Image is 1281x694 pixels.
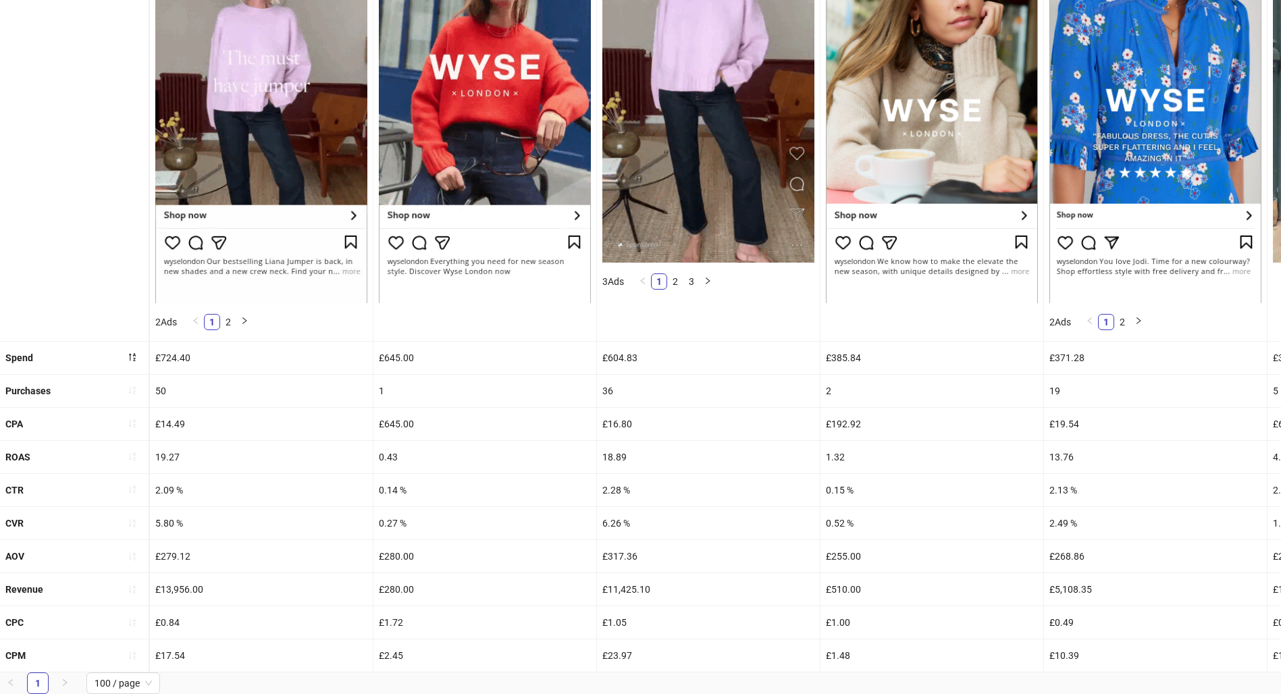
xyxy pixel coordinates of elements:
[635,273,651,290] li: Previous Page
[5,485,24,496] b: CTR
[820,441,1043,473] div: 1.32
[27,672,49,694] li: 1
[128,518,137,528] span: sort-ascending
[150,639,373,672] div: £17.54
[652,274,666,289] a: 1
[1044,474,1267,506] div: 2.13 %
[150,606,373,639] div: £0.84
[1044,441,1267,473] div: 13.76
[700,273,716,290] button: right
[5,385,51,396] b: Purchases
[820,342,1043,374] div: £385.84
[667,273,683,290] li: 2
[704,277,712,285] span: right
[1044,408,1267,440] div: £19.54
[597,342,820,374] div: £604.83
[204,314,220,330] li: 1
[1130,314,1147,330] button: right
[188,314,204,330] li: Previous Page
[1044,606,1267,639] div: £0.49
[1044,540,1267,572] div: £268.86
[5,452,30,462] b: ROAS
[639,277,647,285] span: left
[150,507,373,539] div: 5.80 %
[95,673,152,693] span: 100 / page
[373,408,596,440] div: £645.00
[373,573,596,606] div: £280.00
[597,408,820,440] div: £16.80
[128,585,137,594] span: sort-ascending
[668,274,683,289] a: 2
[150,540,373,572] div: £279.12
[373,507,596,539] div: 0.27 %
[240,317,249,325] span: right
[5,419,23,429] b: CPA
[651,273,667,290] li: 1
[1082,314,1098,330] button: left
[597,573,820,606] div: £11,425.10
[188,314,204,330] button: left
[820,606,1043,639] div: £1.00
[635,273,651,290] button: left
[28,673,48,693] a: 1
[1044,375,1267,407] div: 19
[1114,314,1130,330] li: 2
[5,518,24,529] b: CVR
[1086,317,1094,325] span: left
[150,441,373,473] div: 19.27
[373,441,596,473] div: 0.43
[220,314,236,330] li: 2
[150,408,373,440] div: £14.49
[128,552,137,561] span: sort-ascending
[1098,314,1114,330] li: 1
[128,485,137,494] span: sort-ascending
[597,540,820,572] div: £317.36
[128,651,137,660] span: sort-ascending
[1044,573,1267,606] div: £5,108.35
[1134,317,1143,325] span: right
[700,273,716,290] li: Next Page
[54,672,76,694] button: right
[155,317,177,327] span: 2 Ads
[373,342,596,374] div: £645.00
[373,540,596,572] div: £280.00
[373,474,596,506] div: 0.14 %
[128,385,137,395] span: sort-ascending
[150,342,373,374] div: £724.40
[597,474,820,506] div: 2.28 %
[597,441,820,473] div: 18.89
[221,315,236,329] a: 2
[128,452,137,461] span: sort-ascending
[1099,315,1114,329] a: 1
[684,274,699,289] a: 3
[5,617,24,628] b: CPC
[683,273,700,290] li: 3
[597,606,820,639] div: £1.05
[1130,314,1147,330] li: Next Page
[205,315,219,329] a: 1
[150,375,373,407] div: 50
[820,375,1043,407] div: 2
[597,507,820,539] div: 6.26 %
[1082,314,1098,330] li: Previous Page
[1044,342,1267,374] div: £371.28
[5,584,43,595] b: Revenue
[150,573,373,606] div: £13,956.00
[61,678,69,687] span: right
[820,540,1043,572] div: £255.00
[373,375,596,407] div: 1
[820,639,1043,672] div: £1.48
[236,314,253,330] button: right
[128,352,137,362] span: sort-descending
[597,375,820,407] div: 36
[150,474,373,506] div: 2.09 %
[1049,317,1071,327] span: 2 Ads
[192,317,200,325] span: left
[820,507,1043,539] div: 0.52 %
[236,314,253,330] li: Next Page
[373,639,596,672] div: £2.45
[7,678,15,687] span: left
[86,672,160,694] div: Page Size
[820,408,1043,440] div: £192.92
[54,672,76,694] li: Next Page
